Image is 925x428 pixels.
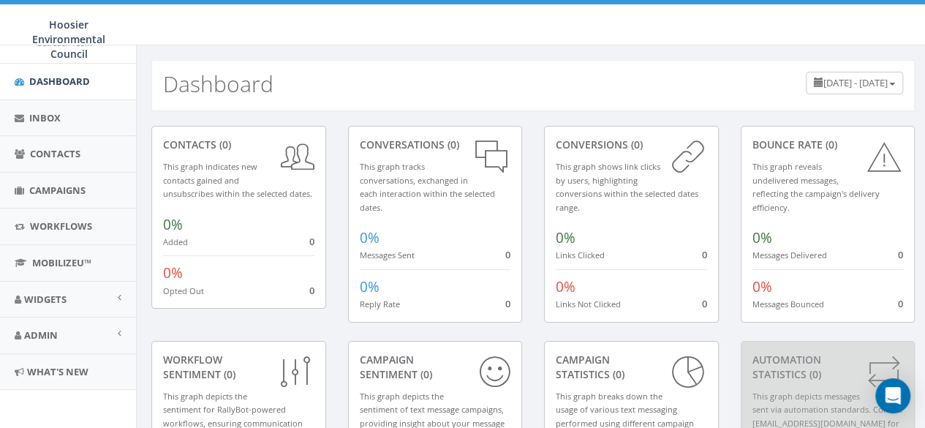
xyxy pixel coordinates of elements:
[556,161,698,213] small: This graph shows link clicks by users, highlighting conversions within the selected dates range.
[752,299,824,309] small: Messages Bounced
[163,138,314,152] div: contacts
[309,284,314,297] span: 0
[445,138,459,151] span: (0)
[823,76,888,89] span: [DATE] - [DATE]
[556,353,707,382] div: Campaign Statistics
[556,299,621,309] small: Links Not Clicked
[360,299,400,309] small: Reply Rate
[29,184,86,197] span: Campaigns
[556,277,575,296] span: 0%
[556,138,707,152] div: conversions
[360,249,415,260] small: Messages Sent
[221,367,235,381] span: (0)
[360,161,495,213] small: This graph tracks conversations, exchanged in each interaction within the selected dates.
[875,378,910,413] div: Open Intercom Messenger
[24,293,67,306] span: Widgets
[163,72,273,96] h2: Dashboard
[29,111,61,124] span: Inbox
[752,228,772,247] span: 0%
[32,256,91,269] span: MobilizeU™
[216,138,231,151] span: (0)
[163,215,183,234] span: 0%
[163,236,188,247] small: Added
[32,18,105,61] span: Hoosier Environmental Council
[505,297,510,310] span: 0
[752,161,880,213] small: This graph reveals undelivered messages, reflecting the campaign's delivery efficiency.
[898,248,903,261] span: 0
[752,249,827,260] small: Messages Delivered
[163,161,312,199] small: This graph indicates new contacts gained and unsubscribes within the selected dates.
[505,248,510,261] span: 0
[30,219,92,233] span: Workflows
[752,277,772,296] span: 0%
[702,297,707,310] span: 0
[360,228,380,247] span: 0%
[610,367,624,381] span: (0)
[163,263,183,282] span: 0%
[30,147,80,160] span: Contacts
[360,353,511,382] div: Campaign Sentiment
[752,138,904,152] div: Bounce Rate
[418,367,432,381] span: (0)
[309,235,314,248] span: 0
[163,353,314,382] div: Workflow Sentiment
[360,138,511,152] div: conversations
[360,277,380,296] span: 0%
[24,328,58,342] span: Admin
[556,249,605,260] small: Links Clicked
[29,75,90,88] span: Dashboard
[37,38,99,48] small: Outreach Team
[27,365,88,378] span: What's New
[752,353,904,382] div: Automation Statistics
[823,138,837,151] span: (0)
[702,248,707,261] span: 0
[163,285,204,296] small: Opted Out
[628,138,643,151] span: (0)
[807,367,821,381] span: (0)
[556,228,575,247] span: 0%
[898,297,903,310] span: 0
